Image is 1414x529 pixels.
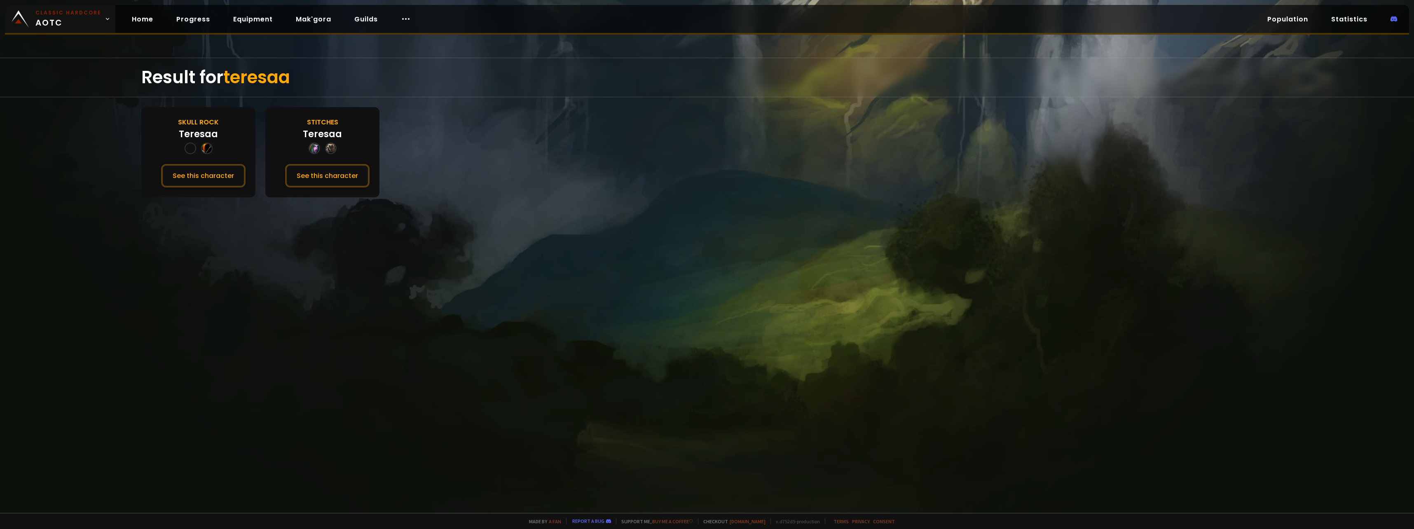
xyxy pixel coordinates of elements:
[170,11,217,28] a: Progress
[698,518,766,524] span: Checkout
[549,518,561,524] a: a fan
[873,518,895,524] a: Consent
[524,518,561,524] span: Made by
[35,9,101,16] small: Classic Hardcore
[303,127,342,141] div: Teresaa
[35,9,101,29] span: AOTC
[178,117,219,127] div: Skull Rock
[307,117,338,127] div: Stitches
[1325,11,1374,28] a: Statistics
[572,518,604,524] a: Report a bug
[223,65,290,89] span: teresaa
[227,11,279,28] a: Equipment
[161,164,246,187] button: See this character
[285,164,370,187] button: See this character
[730,518,766,524] a: [DOMAIN_NAME]
[5,5,115,33] a: Classic HardcoreAOTC
[852,518,870,524] a: Privacy
[141,58,1273,97] div: Result for
[833,518,849,524] a: Terms
[179,127,218,141] div: Teresaa
[652,518,693,524] a: Buy me a coffee
[616,518,693,524] span: Support me,
[1261,11,1315,28] a: Population
[289,11,338,28] a: Mak'gora
[125,11,160,28] a: Home
[770,518,820,524] span: v. d752d5 - production
[348,11,384,28] a: Guilds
